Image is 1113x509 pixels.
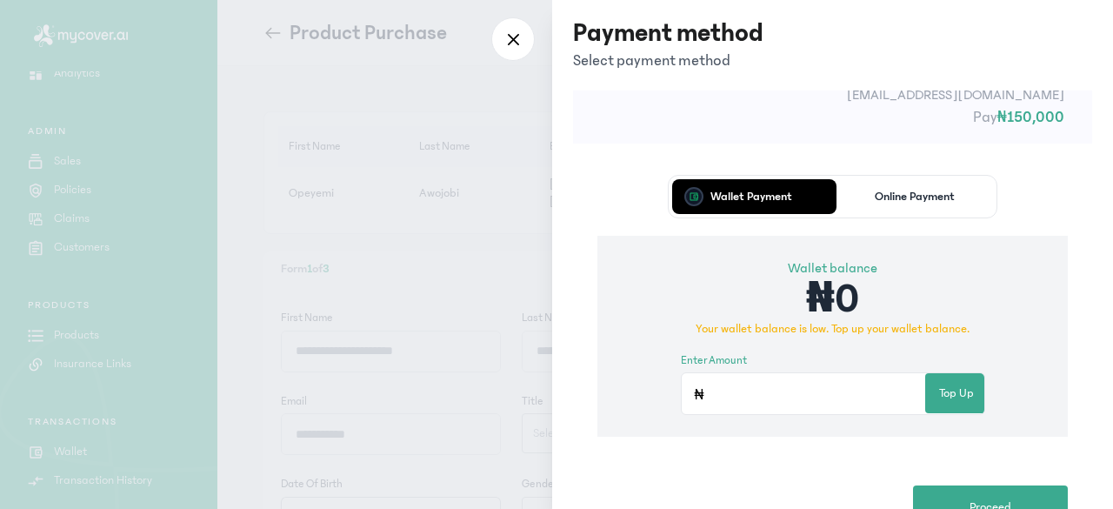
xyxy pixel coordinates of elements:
p: Online Payment [875,191,955,203]
p: Wallet balance [681,258,985,278]
span: ₦150,000 [997,109,1064,126]
span: Top Up [939,385,974,403]
button: Online Payment [836,179,994,214]
p: Your wallet balance is low. Top up your wallet balance. [681,320,985,338]
p: [EMAIL_ADDRESS][DOMAIN_NAME] [601,84,1064,105]
h3: Payment method [573,17,763,49]
button: Top Up [925,373,988,413]
p: ₦0 [681,278,985,320]
p: Pay [601,105,1064,130]
button: Wallet Payment [672,179,830,214]
p: Select payment method [573,49,763,73]
p: Wallet Payment [710,191,792,203]
label: Enter amount [681,352,747,370]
